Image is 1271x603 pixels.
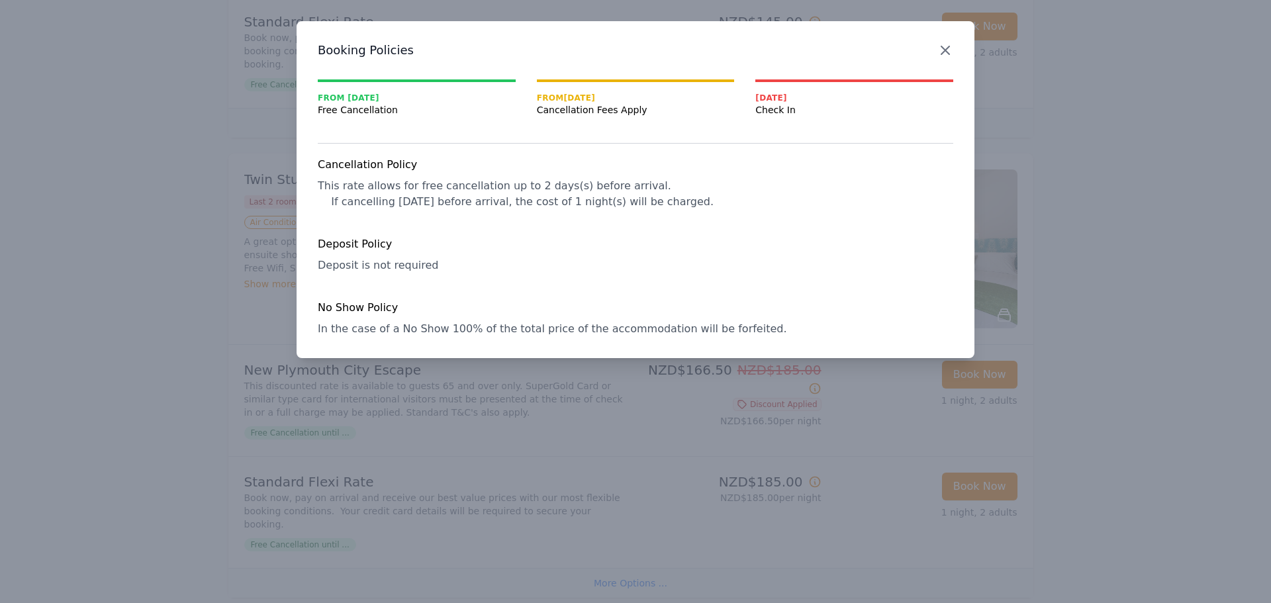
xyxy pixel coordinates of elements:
[755,103,953,116] span: Check In
[318,157,953,173] h4: Cancellation Policy
[755,93,953,103] span: [DATE]
[318,300,953,316] h4: No Show Policy
[318,179,714,208] span: This rate allows for free cancellation up to 2 days(s) before arrival. If cancelling [DATE] befor...
[318,42,953,58] h3: Booking Policies
[318,93,516,103] span: From [DATE]
[537,93,735,103] span: From [DATE]
[318,259,438,271] span: Deposit is not required
[318,79,953,116] nav: Progress mt-20
[318,236,953,252] h4: Deposit Policy
[318,103,516,116] span: Free Cancellation
[537,103,735,116] span: Cancellation Fees Apply
[318,322,786,335] span: In the case of a No Show 100% of the total price of the accommodation will be forfeited.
